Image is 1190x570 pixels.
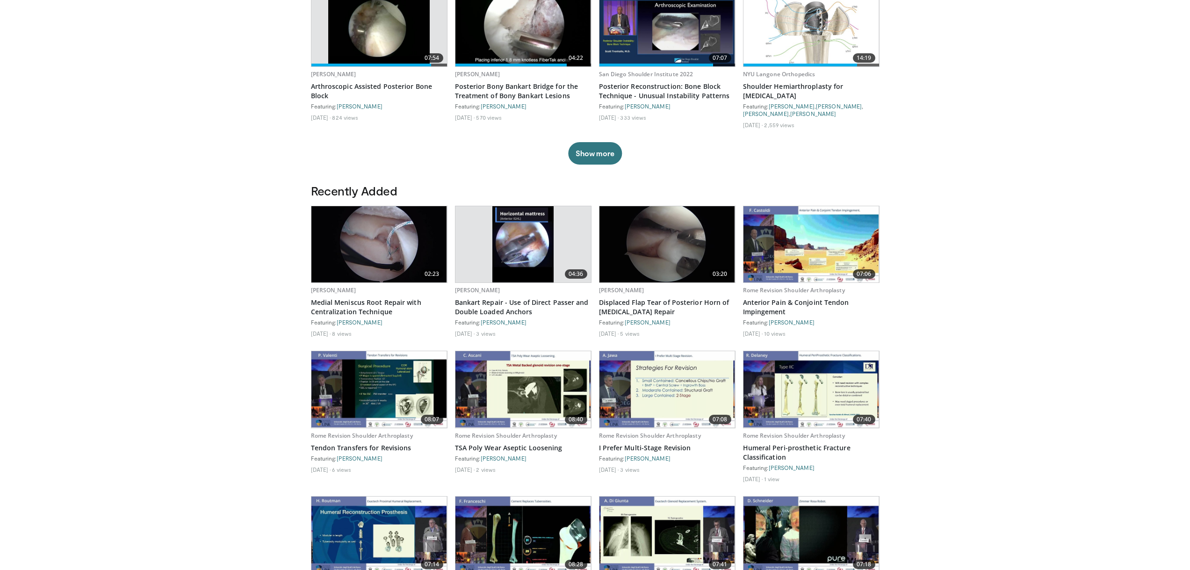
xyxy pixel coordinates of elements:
span: 08:40 [565,415,587,424]
a: 02:23 [311,206,447,282]
div: Featuring: [599,455,736,462]
a: [PERSON_NAME] [311,70,356,78]
li: 333 views [620,114,646,121]
a: [PERSON_NAME] [599,286,644,294]
a: [PERSON_NAME] [625,103,671,109]
h3: Recently Added [311,183,880,198]
a: Posterior Bony Bankart Bridge for the Treatment of Bony Bankart Lesions [455,82,591,101]
img: c89197b7-361e-43d5-a86e-0b48a5cfb5ba.620x360_q85_upscale.jpg [743,351,879,427]
div: Featuring: [455,102,591,110]
a: [PERSON_NAME] [481,103,526,109]
span: 08:07 [421,415,443,424]
li: [DATE] [599,114,619,121]
span: 07:41 [709,560,731,569]
img: cd449402-123d-47f7-b112-52d159f17939.620x360_q85_upscale.jpg [492,206,554,282]
a: [PERSON_NAME] [625,455,671,462]
img: 2649116b-05f8-405c-a48f-a284a947b030.620x360_q85_upscale.jpg [599,206,735,282]
a: [PERSON_NAME] [625,319,671,325]
a: [PERSON_NAME] [455,286,500,294]
div: Featuring: [455,455,591,462]
li: [DATE] [743,475,763,483]
a: [PERSON_NAME] [743,110,789,117]
a: [PERSON_NAME] [337,455,382,462]
a: Displaced Flap Tear of Posterior Horn of [MEDICAL_DATA] Repair [599,298,736,317]
a: 08:40 [455,351,591,427]
span: 14:19 [853,53,875,63]
span: 07:14 [421,560,443,569]
li: 8 views [332,330,352,337]
li: [DATE] [311,330,331,337]
a: Shoulder Hemiarthroplasty for [MEDICAL_DATA] [743,82,880,101]
a: 07:08 [599,351,735,427]
li: 6 views [332,466,351,473]
a: Posterior Reconstruction: Bone Block Technique - Unusual Instability Patterns [599,82,736,101]
span: 07:18 [853,560,875,569]
a: [PERSON_NAME] [790,110,836,117]
a: 03:20 [599,206,735,282]
a: I Prefer Multi-Stage Revision [599,443,736,453]
li: 2 views [476,466,496,473]
li: [DATE] [455,330,475,337]
span: 02:23 [421,269,443,279]
a: [PERSON_NAME] [481,319,526,325]
div: Featuring: [743,318,880,326]
a: 08:07 [311,351,447,427]
div: Featuring: [311,318,447,326]
button: Show more [568,142,622,165]
li: 1 view [764,475,779,483]
span: 07:08 [709,415,731,424]
a: Rome Revision Shoulder Arthroplasty [743,286,845,294]
a: [PERSON_NAME] [769,319,815,325]
a: 04:36 [455,206,591,282]
a: [PERSON_NAME] [311,286,356,294]
a: Tendon Transfers for Revisions [311,443,447,453]
div: Featuring: [311,455,447,462]
a: [PERSON_NAME] [816,103,862,109]
img: f121adf3-8f2a-432a-ab04-b981073a2ae5.620x360_q85_upscale.jpg [311,351,447,427]
a: Humeral Peri-prosthetic Fracture Classification [743,443,880,462]
li: 824 views [332,114,358,121]
a: Rome Revision Shoulder Arthroplasty [743,432,845,440]
span: 07:07 [709,53,731,63]
a: Medial Meniscus Root Repair with Centralization Technique [311,298,447,317]
li: 5 views [620,330,640,337]
a: Rome Revision Shoulder Arthroplasty [599,432,701,440]
span: 03:20 [709,269,731,279]
a: NYU Langone Orthopedics [743,70,815,78]
li: [DATE] [743,330,763,337]
div: Featuring: , , , [743,102,880,117]
li: 3 views [476,330,496,337]
a: [PERSON_NAME] [337,103,382,109]
li: [DATE] [599,330,619,337]
span: 07:06 [853,269,875,279]
a: [PERSON_NAME] [481,455,526,462]
li: 570 views [476,114,502,121]
a: Arthroscopic Assisted Posterior Bone Block [311,82,447,101]
a: 07:06 [743,206,879,282]
a: [PERSON_NAME] [769,464,815,471]
span: 04:36 [565,269,587,279]
li: 2,559 views [764,121,794,129]
a: Rome Revision Shoulder Arthroplasty [311,432,413,440]
img: 926032fc-011e-4e04-90f2-afa899d7eae5.620x360_q85_upscale.jpg [311,206,447,282]
a: 07:40 [743,351,879,427]
li: [DATE] [599,466,619,473]
li: [DATE] [455,466,475,473]
a: San Diego Shoulder Institute 2022 [599,70,693,78]
div: Featuring: [743,464,880,471]
a: Rome Revision Shoulder Arthroplasty [455,432,557,440]
a: Anterior Pain & Conjoint Tendon Impingement [743,298,880,317]
img: b9682281-d191-4971-8e2c-52cd21f8feaa.620x360_q85_upscale.jpg [455,351,591,427]
li: [DATE] [311,114,331,121]
img: a3fe917b-418f-4b37-ad2e-b0d12482d850.620x360_q85_upscale.jpg [599,351,735,427]
a: Bankart Repair - Use of Direct Passer and Double Loaded Anchors [455,298,591,317]
li: [DATE] [311,466,331,473]
li: [DATE] [455,114,475,121]
div: Featuring: [599,102,736,110]
li: 3 views [620,466,640,473]
a: [PERSON_NAME] [769,103,815,109]
div: Featuring: [455,318,591,326]
li: [DATE] [743,121,763,129]
span: 07:54 [421,53,443,63]
div: Featuring: [599,318,736,326]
